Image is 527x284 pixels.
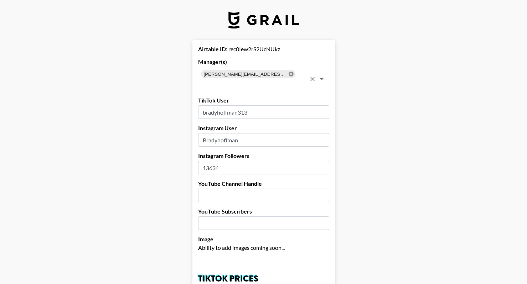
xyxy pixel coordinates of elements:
[201,70,290,78] span: [PERSON_NAME][EMAIL_ADDRESS][DOMAIN_NAME]
[198,125,329,132] label: Instagram User
[198,180,329,187] label: YouTube Channel Handle
[198,46,227,52] strong: Airtable ID:
[198,236,329,243] label: Image
[201,70,295,78] div: [PERSON_NAME][EMAIL_ADDRESS][DOMAIN_NAME]
[198,274,329,283] h2: TikTok Prices
[198,46,329,53] div: rec0Iew2rS2UcNUkz
[198,152,329,159] label: Instagram Followers
[317,74,327,84] button: Open
[198,208,329,215] label: YouTube Subscribers
[228,11,299,28] img: Grail Talent Logo
[198,97,329,104] label: TikTok User
[198,244,285,251] span: Ability to add images coming soon...
[308,74,317,84] button: Clear
[198,58,329,65] label: Manager(s)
